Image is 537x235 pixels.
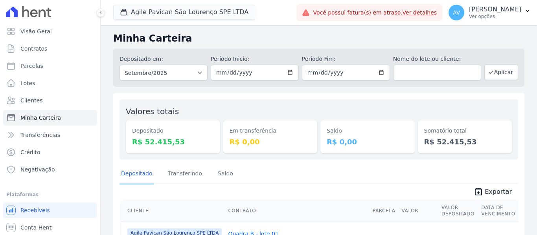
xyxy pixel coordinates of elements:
[20,114,61,122] span: Minha Carteira
[3,127,97,143] a: Transferências
[120,164,154,184] a: Depositado
[403,9,437,16] a: Ver detalhes
[474,187,483,197] i: unarchive
[3,144,97,160] a: Crédito
[20,166,55,173] span: Negativação
[20,79,35,87] span: Lotes
[442,2,537,24] button: AV [PERSON_NAME] Ver opções
[20,206,50,214] span: Recebíveis
[126,107,179,116] label: Valores totais
[424,137,506,147] dd: R$ 52.415,53
[469,5,521,13] p: [PERSON_NAME]
[3,202,97,218] a: Recebíveis
[3,24,97,39] a: Visão Geral
[3,75,97,91] a: Lotes
[230,127,311,135] dt: Em transferência
[3,162,97,177] a: Negativação
[327,127,408,135] dt: Saldo
[230,137,311,147] dd: R$ 0,00
[167,164,204,184] a: Transferindo
[20,45,47,53] span: Contratos
[6,190,94,199] div: Plataformas
[20,62,43,70] span: Parcelas
[438,200,478,222] th: Valor Depositado
[225,200,369,222] th: Contrato
[20,27,52,35] span: Visão Geral
[327,137,408,147] dd: R$ 0,00
[20,131,60,139] span: Transferências
[478,200,518,222] th: Data de Vencimento
[3,41,97,56] a: Contratos
[399,200,438,222] th: Valor
[132,127,214,135] dt: Depositado
[20,148,40,156] span: Crédito
[453,10,460,15] span: AV
[121,200,225,222] th: Cliente
[120,56,163,62] label: Depositado em:
[370,200,399,222] th: Parcela
[485,187,512,197] span: Exportar
[20,97,42,104] span: Clientes
[467,187,518,198] a: unarchive Exportar
[20,224,51,231] span: Conta Hent
[469,13,521,20] p: Ver opções
[3,93,97,108] a: Clientes
[113,31,524,46] h2: Minha Carteira
[484,64,518,80] button: Aplicar
[132,137,214,147] dd: R$ 52.415,53
[211,55,299,63] label: Período Inicío:
[302,55,390,63] label: Período Fim:
[393,55,481,63] label: Nome do lote ou cliente:
[216,164,235,184] a: Saldo
[313,9,437,17] span: Você possui fatura(s) em atraso.
[424,127,506,135] dt: Somatório total
[113,5,255,20] button: Agile Pavican São Lourenço SPE LTDA
[3,58,97,74] a: Parcelas
[3,110,97,126] a: Minha Carteira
